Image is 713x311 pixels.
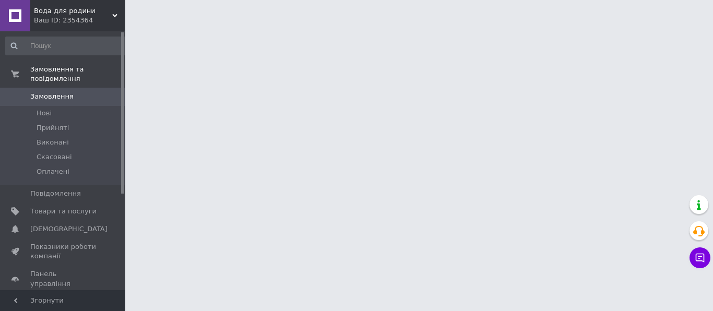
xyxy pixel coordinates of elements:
span: Вода для родини [34,6,112,16]
button: Чат з покупцем [690,247,710,268]
span: Виконані [37,138,69,147]
span: Нові [37,109,52,118]
span: Оплачені [37,167,69,176]
div: Ваш ID: 2354364 [34,16,125,25]
span: Товари та послуги [30,207,97,216]
span: Замовлення та повідомлення [30,65,125,83]
span: Повідомлення [30,189,81,198]
span: Панель управління [30,269,97,288]
span: Прийняті [37,123,69,133]
input: Пошук [5,37,129,55]
span: Замовлення [30,92,74,101]
span: [DEMOGRAPHIC_DATA] [30,224,108,234]
span: Скасовані [37,152,72,162]
span: Показники роботи компанії [30,242,97,261]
